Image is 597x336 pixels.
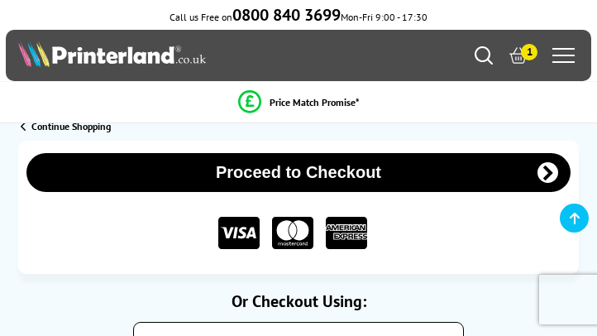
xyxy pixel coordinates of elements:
[270,96,360,108] span: Price Match Promise*
[272,217,313,249] img: MASTER CARD
[509,46,528,65] a: 1
[8,88,589,117] li: modal_Promise
[18,41,206,67] img: Printerland Logo
[232,11,341,23] a: 0800 840 3699
[218,217,260,249] img: VISA
[18,41,298,70] a: Printerland Logo
[26,153,571,192] button: Proceed to Checkout
[18,290,580,312] div: Or Checkout Using:
[521,44,537,60] span: 1
[21,120,111,132] a: Continue Shopping
[232,4,341,26] b: 0800 840 3699
[326,217,367,249] img: American Express
[475,46,493,65] a: Search
[31,120,111,132] span: Continue Shopping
